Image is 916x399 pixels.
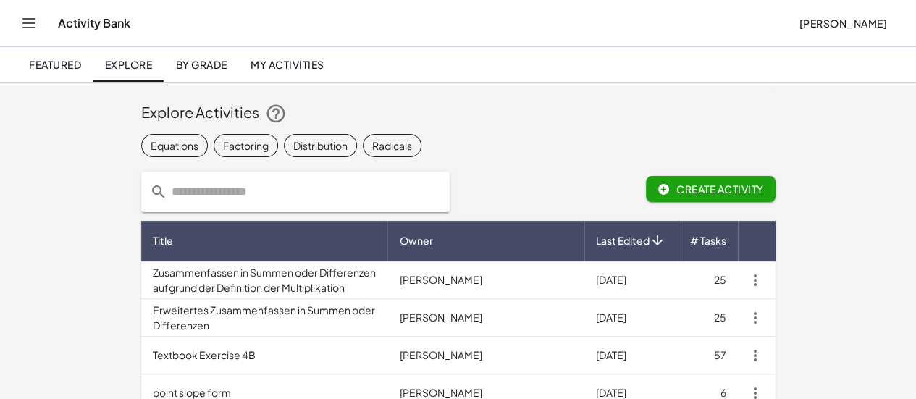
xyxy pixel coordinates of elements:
button: Toggle navigation [17,12,41,35]
span: Title [153,233,173,248]
td: 25 [678,299,738,337]
button: [PERSON_NAME] [787,10,899,36]
div: Radicals [372,138,412,153]
div: Equations [151,138,198,153]
td: [DATE] [584,261,678,299]
div: Distribution [293,138,348,153]
td: 57 [678,337,738,374]
td: Textbook Exercise 4B [141,337,388,374]
div: Factoring [223,138,269,153]
button: Create Activity [646,176,776,202]
td: [PERSON_NAME] [387,337,584,374]
span: Featured [29,58,81,71]
span: [PERSON_NAME] [799,17,887,30]
i: prepended action [150,183,167,201]
td: Zusammenfassen in Summen oder Differenzen aufgrund der Definition der Multiplikation [141,261,388,299]
div: Explore Activities [141,102,776,125]
td: 25 [678,261,738,299]
td: [DATE] [584,337,678,374]
span: # Tasks [690,233,726,248]
span: My Activities [251,58,324,71]
td: Erweitertes Zusammenfassen in Summen oder Differenzen [141,299,388,337]
span: Owner [399,233,432,248]
span: Create Activity [657,182,764,196]
td: [DATE] [584,299,678,337]
td: [PERSON_NAME] [387,299,584,337]
span: By Grade [175,58,227,71]
span: Explore [104,58,152,71]
td: [PERSON_NAME] [387,261,584,299]
span: Last Edited [596,233,650,248]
